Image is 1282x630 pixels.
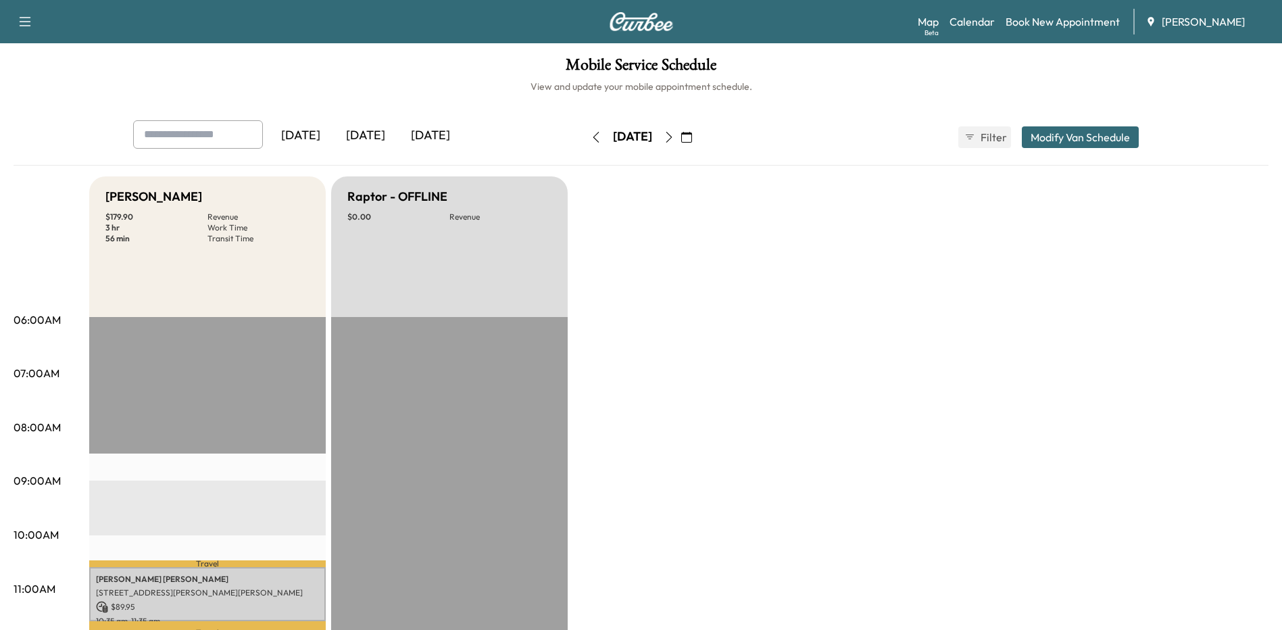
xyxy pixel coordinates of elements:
[96,574,319,585] p: [PERSON_NAME] [PERSON_NAME]
[398,120,463,151] div: [DATE]
[347,187,447,206] h5: Raptor - OFFLINE
[609,12,674,31] img: Curbee Logo
[14,419,61,435] p: 08:00AM
[950,14,995,30] a: Calendar
[89,560,326,566] p: Travel
[14,57,1268,80] h1: Mobile Service Schedule
[96,616,319,627] p: 10:35 am - 11:35 am
[14,365,59,381] p: 07:00AM
[918,14,939,30] a: MapBeta
[449,212,551,222] p: Revenue
[1022,126,1139,148] button: Modify Van Schedule
[207,212,310,222] p: Revenue
[105,187,202,206] h5: [PERSON_NAME]
[347,212,449,222] p: $ 0.00
[207,233,310,244] p: Transit Time
[105,233,207,244] p: 56 min
[207,222,310,233] p: Work Time
[14,527,59,543] p: 10:00AM
[1006,14,1120,30] a: Book New Appointment
[613,128,652,145] div: [DATE]
[981,129,1005,145] span: Filter
[105,222,207,233] p: 3 hr
[96,587,319,598] p: [STREET_ADDRESS][PERSON_NAME][PERSON_NAME]
[96,601,319,613] p: $ 89.95
[105,212,207,222] p: $ 179.90
[958,126,1011,148] button: Filter
[14,312,61,328] p: 06:00AM
[924,28,939,38] div: Beta
[14,472,61,489] p: 09:00AM
[14,581,55,597] p: 11:00AM
[14,80,1268,93] h6: View and update your mobile appointment schedule.
[268,120,333,151] div: [DATE]
[333,120,398,151] div: [DATE]
[1162,14,1245,30] span: [PERSON_NAME]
